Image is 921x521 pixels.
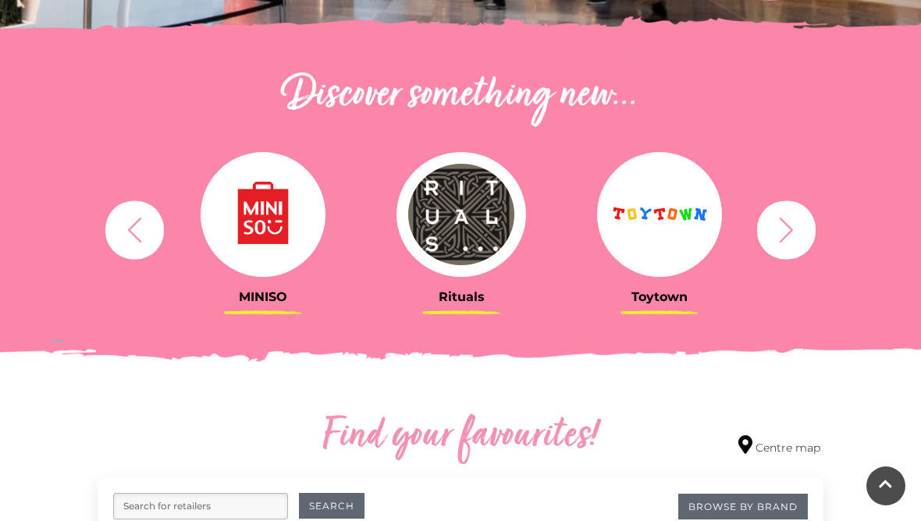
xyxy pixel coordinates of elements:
a: Rituals [374,152,549,304]
a: Centre map [738,435,820,456]
h3: Rituals [374,289,549,304]
input: Search for retailers [113,493,288,519]
button: Search [299,493,364,519]
h2: Find your favourites! [222,412,699,462]
h3: MINISO [176,289,350,304]
a: MINISO [176,152,350,304]
a: Browse By Brand [678,494,808,519]
a: Toytown [572,152,747,304]
h3: Toytown [572,289,747,304]
h2: Discover something new... [98,71,823,121]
